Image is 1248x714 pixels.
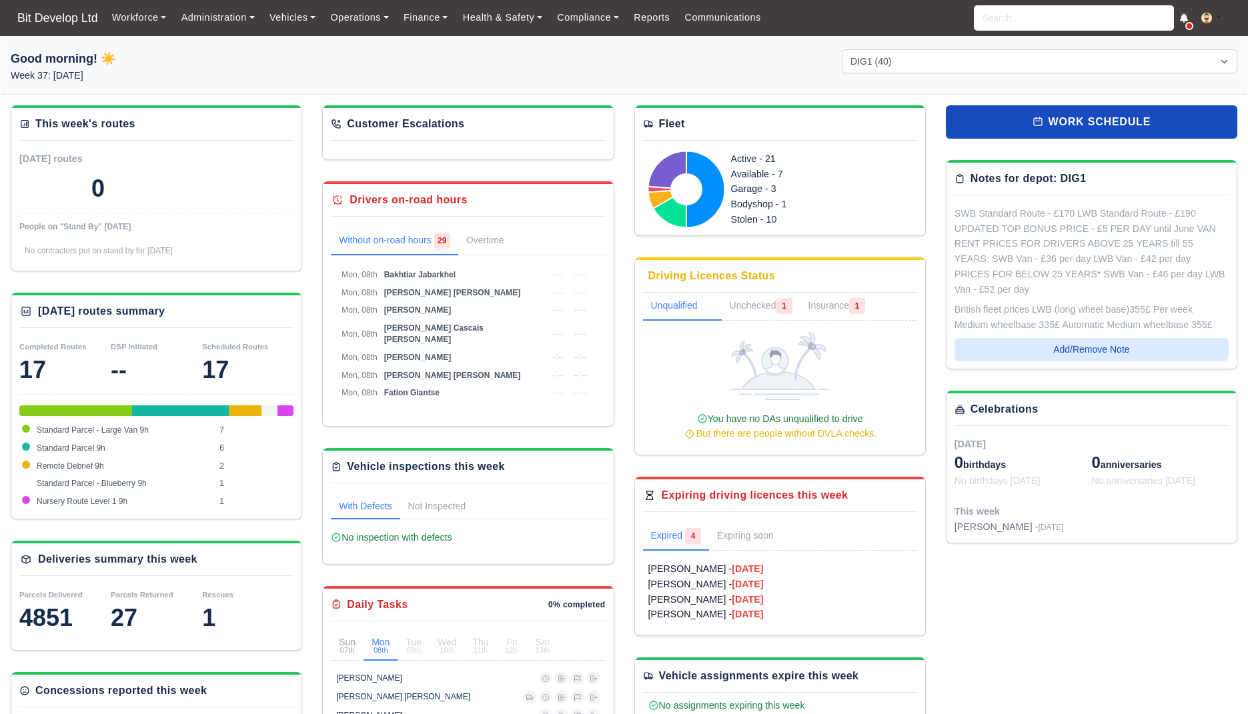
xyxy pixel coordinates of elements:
a: Bit Develop Ltd [11,5,105,31]
div: -- [111,357,202,383]
a: With Defects [331,494,400,519]
div: Active - 21 [731,151,868,167]
span: --:-- [574,329,586,339]
iframe: Chat Widget [1181,650,1248,714]
small: DSP Initiated [111,343,157,351]
span: --:-- [574,288,586,297]
button: Add/Remove Note [955,338,1229,361]
span: --:-- [550,388,563,397]
span: 0 [955,453,963,471]
div: Fleet [659,116,685,132]
td: 2 [216,457,293,475]
div: 17 [202,357,293,383]
p: Week 37: [DATE] [11,68,406,83]
div: Expiring driving licences this week [662,487,848,503]
span: 1 [776,298,792,314]
span: Mon, 08th [342,329,377,339]
div: Fri [505,637,520,654]
span: Remote Debrief 9h [37,461,104,471]
div: anniversaries [1091,452,1229,473]
a: Communications [677,5,768,31]
div: Vehicle inspections this week [347,459,505,475]
div: Concessions reported this week [35,683,207,699]
a: Unqualified [643,293,722,321]
span: 4 [685,528,701,544]
div: [DATE] routes summary [38,303,165,319]
span: Mon, 08th [342,388,377,397]
span: No contractors put on stand by for [DATE] [25,246,173,255]
a: Expiring soon [709,523,800,551]
span: Mon, 08th [342,270,377,279]
div: Standard Parcel - Large Van 9h [19,405,132,416]
small: 12th [505,647,520,654]
td: 1 [216,475,293,493]
div: Mon [372,637,390,654]
div: 4851 [19,605,111,631]
div: 17 [19,357,111,383]
div: Garage - 3 [731,181,868,197]
small: 08th [372,647,390,654]
small: Rescues [202,591,233,599]
span: [PERSON_NAME] [384,305,452,315]
span: --:-- [574,353,586,362]
small: 13th [535,647,550,654]
a: Without on-road hours [331,227,458,255]
div: 1 [202,605,293,631]
span: [DATE] [955,439,986,449]
div: British fleet prices LWB (long wheel base)355£ Per week Medium wheelbase 335£ Automatic Medium wh... [955,302,1229,333]
div: But there are people without DVLA checks. [648,426,912,441]
span: Mon, 08th [342,353,377,362]
span: Fation Giantse [384,388,440,397]
td: 6 [216,439,293,457]
span: Standard Parcel - Large Van 9h [37,425,149,435]
small: 11th [473,647,489,654]
span: [PERSON_NAME] [PERSON_NAME] [384,288,521,297]
div: [PERSON_NAME] - [955,519,1064,535]
span: --:-- [574,305,586,315]
a: Administration [173,5,261,31]
div: 0% completed [548,599,606,610]
span: Standard Parcel - Blueberry 9h [37,479,147,488]
td: 1 [216,493,293,511]
div: Stolen - 10 [731,212,868,227]
span: --:-- [550,305,563,315]
a: Vehicles [262,5,324,31]
div: Standard Parcel 9h [132,405,229,416]
span: 29 [434,233,450,249]
a: Unchecked [722,293,800,321]
a: Workforce [105,5,174,31]
div: Standard Parcel - Blueberry 9h [261,405,277,416]
a: Finance [396,5,456,31]
span: 0 [1091,453,1100,471]
span: --:-- [550,288,563,297]
span: --:-- [550,353,563,362]
a: Expired [643,523,709,551]
h1: Good morning! ☀️ [11,49,406,68]
span: --:-- [574,371,586,380]
span: --:-- [550,329,563,339]
input: Search... [974,5,1174,31]
a: Not Inspected [400,494,474,519]
strong: [DATE] [732,594,763,605]
div: Bodyshop - 1 [731,197,868,212]
strong: [DATE] [732,563,763,574]
div: 27 [111,605,202,631]
small: Completed Routes [19,343,87,351]
div: Remote Debrief 9h [229,405,261,416]
span: This week [955,506,1000,517]
span: [PERSON_NAME] Cascais [PERSON_NAME] [384,323,484,344]
a: Compliance [550,5,626,31]
span: [PERSON_NAME] [PERSON_NAME] [384,371,521,380]
div: You have no DAs unqualified to drive [648,411,912,442]
div: [PERSON_NAME] [PERSON_NAME] [336,691,470,702]
div: SWB Standard Route - £170 LWB Standard Route - £190 UPDATED TOP BONUS PRICE - £5 PER DAY until Ju... [955,206,1229,297]
div: Driving Licences Status [648,268,776,284]
span: 1 [849,298,865,314]
div: This week's routes [35,116,135,132]
span: --:-- [550,371,563,380]
div: birthdays [955,452,1092,473]
div: Sun [339,637,356,654]
span: No birthdays [DATE] [955,475,1041,486]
